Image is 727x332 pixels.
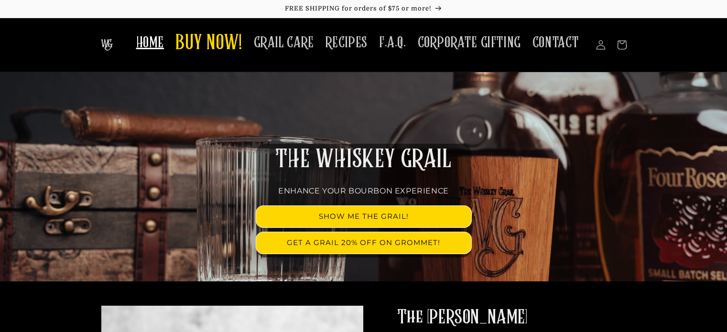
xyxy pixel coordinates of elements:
[275,147,451,172] span: THE WHISKEY GRAIL
[10,5,717,13] p: FREE SHIPPING for orders of $75 or more!
[254,33,314,52] span: GRAIL CARE
[379,33,406,52] span: F.A.Q.
[278,186,449,195] span: ENHANCE YOUR BOURBON EXPERIENCE
[532,33,579,52] span: CONTACT
[130,28,170,58] a: HOME
[527,28,585,58] a: CONTACT
[320,28,373,58] a: RECIPES
[256,232,471,254] a: GET A GRAIL 20% OFF ON GROMMET!
[256,206,471,227] a: SHOW ME THE GRAIL!
[397,305,593,330] h2: The [PERSON_NAME]
[101,39,113,51] img: The Whiskey Grail
[326,33,368,52] span: RECIPES
[412,28,527,58] a: CORPORATE GIFTING
[170,25,248,63] a: BUY NOW!
[418,33,521,52] span: CORPORATE GIFTING
[248,28,320,58] a: GRAIL CARE
[373,28,412,58] a: F.A.Q.
[175,31,242,57] span: BUY NOW!
[136,33,164,52] span: HOME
